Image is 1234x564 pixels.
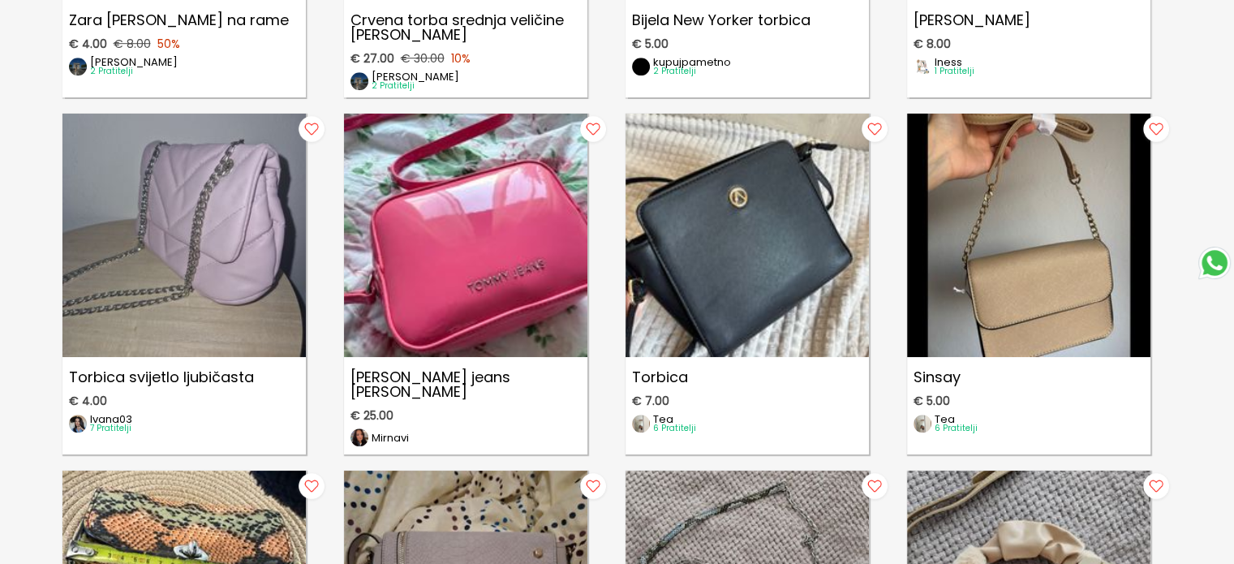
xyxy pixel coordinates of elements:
[90,414,132,424] p: Ivana03
[935,57,974,67] p: Iness
[69,37,107,50] span: € 4.00
[372,71,459,82] p: [PERSON_NAME]
[1140,471,1172,503] img: follow button
[632,58,650,75] img: image
[90,67,178,75] p: 2 Pratitelji
[914,58,931,75] img: image
[62,364,306,391] p: Torbica svijetlo ljubičasta
[577,471,609,503] img: follow button
[1140,114,1172,146] img: follow button
[632,37,669,50] span: € 5.00
[626,6,869,34] p: Bijela New Yorker torbica
[935,67,974,75] p: 1 Pratitelji
[372,82,459,90] p: 2 Pratitelji
[653,67,731,75] p: 2 Pratitelji
[858,114,891,146] img: follow button
[69,394,107,407] span: € 4.00
[350,72,368,90] img: image
[632,394,669,407] span: € 7.00
[350,52,394,65] span: € 27.00
[907,364,1150,391] p: Sinsay
[69,58,87,75] img: image
[914,37,951,50] span: € 8.00
[69,415,87,433] img: image
[914,394,950,407] span: € 5.00
[401,52,445,65] span: € 30.00
[577,114,609,146] img: follow button
[114,37,151,50] span: € 8.00
[935,414,978,424] p: Tea
[907,6,1150,34] p: [PERSON_NAME]
[344,6,587,49] p: Crvena torba srednja veličine [PERSON_NAME]
[344,364,587,406] p: [PERSON_NAME] jeans [PERSON_NAME]
[295,471,328,503] img: follow button
[344,114,587,357] img: Tommy jeans torbica
[90,424,132,433] p: 7 Pratitelji
[907,114,1150,357] img: Sinsay
[350,428,368,446] img: image
[344,114,587,454] a: Tommy jeans torbica[PERSON_NAME] jeans [PERSON_NAME]€ 25.00imageMirnavi
[62,6,306,34] p: Zara [PERSON_NAME] na rame
[90,57,178,67] p: [PERSON_NAME]
[632,415,650,433] img: image
[295,114,328,146] img: follow button
[157,37,180,50] span: 50 %
[626,114,869,357] img: Torbica
[626,114,869,454] a: TorbicaTorbica€ 7.00imageTea6 Pratitelji
[858,471,891,503] img: follow button
[372,433,409,443] p: Mirnavi
[653,414,696,424] p: Tea
[62,114,306,454] a: Torbica svijetlo ljubičasta Torbica svijetlo ljubičasta€ 4.00imageIvana037 Pratitelji
[350,409,393,422] span: € 25.00
[62,114,306,357] img: Torbica svijetlo ljubičasta
[653,424,696,433] p: 6 Pratitelji
[626,364,869,391] p: Torbica
[907,114,1150,454] a: SinsaySinsay€ 5.00imageTea6 Pratitelji
[935,424,978,433] p: 6 Pratitelji
[653,57,731,67] p: kupujpametno
[914,415,931,433] img: image
[451,52,471,65] span: 10 %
